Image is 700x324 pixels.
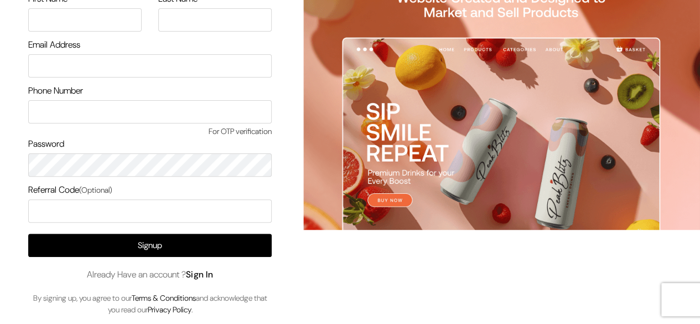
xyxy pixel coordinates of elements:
[79,185,112,195] span: (Optional)
[186,269,214,280] a: Sign In
[132,293,196,303] a: Terms & Conditions
[28,38,80,52] label: Email Address
[28,292,272,316] p: By signing up, you agree to our and acknowledge that you read our .
[28,234,272,257] button: Signup
[28,137,64,151] label: Password
[28,126,272,137] span: For OTP verification
[28,84,83,97] label: Phone Number
[28,183,112,197] label: Referral Code
[148,305,191,315] a: Privacy Policy
[87,268,214,281] span: Already Have an account ?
